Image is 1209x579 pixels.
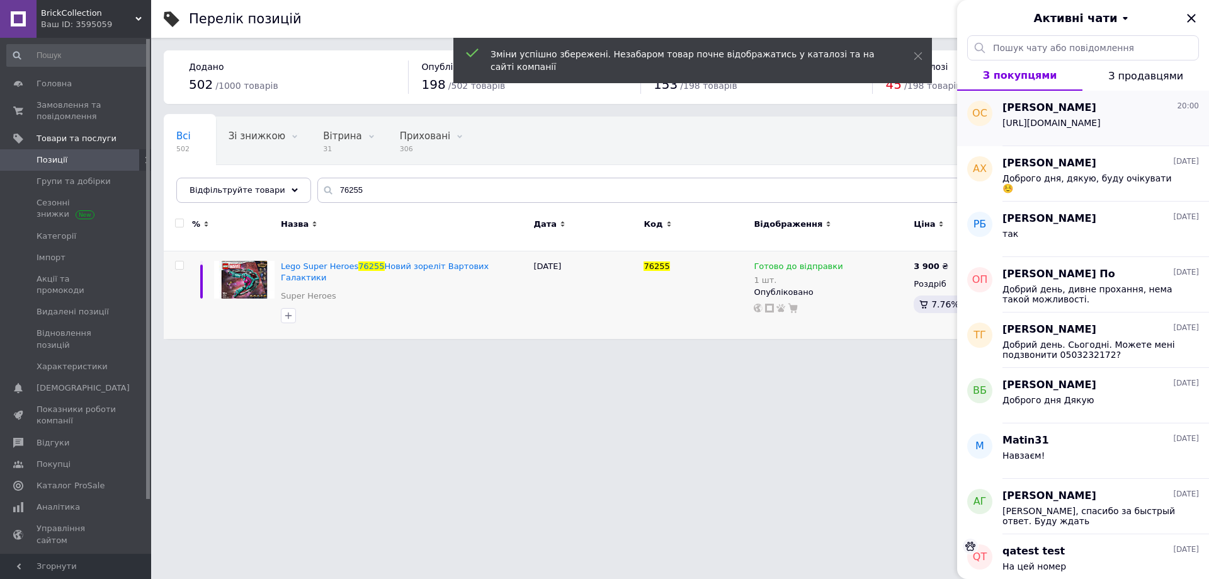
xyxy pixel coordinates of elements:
span: Видалені позиції [37,306,109,318]
span: Назва [281,219,309,230]
span: / 198 товарів [904,81,961,91]
span: [PERSON_NAME] [1002,101,1096,115]
span: 31 [323,144,361,154]
button: Активні чати [992,10,1174,26]
span: Позиції [37,154,67,166]
span: Готово до відправки [754,261,843,275]
span: % [192,219,200,230]
a: Super Heroes [281,290,336,302]
span: Доброго дня, дякую, буду очікувати☺️ [1002,173,1181,193]
span: Показники роботи компанії [37,404,116,427]
span: Код [644,219,662,230]
span: [DATE] [1173,378,1199,389]
div: Перелік позицій [189,13,302,26]
span: 76255 [358,261,384,271]
span: Вітрина [323,130,361,142]
span: [DATE] [1173,544,1199,555]
span: 306 [400,144,451,154]
span: Імпорт [37,252,65,263]
span: [PERSON_NAME] [1002,489,1096,503]
div: Роздріб [914,278,1024,290]
button: ТГ[PERSON_NAME][DATE]Добрий день. Сьогодні. Можете мені подзвонити 0503232172? [957,312,1209,368]
span: РБ [973,217,987,232]
span: [PERSON_NAME] [1002,212,1096,226]
button: ОС[PERSON_NAME]20:00[URL][DOMAIN_NAME] [957,91,1209,146]
span: [DATE] [1173,267,1199,278]
span: BrickCollection [41,8,135,19]
span: / 502 товарів [448,81,505,91]
span: Характеристики [37,361,108,372]
button: АГ[PERSON_NAME][DATE][PERSON_NAME], спасибо за быстрый ответ. Буду ждать [957,479,1209,534]
span: [DATE] [1173,323,1199,333]
span: ВБ [973,384,987,398]
span: [PERSON_NAME], спасибо за быстрый ответ. Буду ждать [1002,506,1181,526]
span: Категорії [37,231,76,242]
span: Приховані [400,130,451,142]
button: ОП[PERSON_NAME] По[DATE]Добрий день, дивне прохання, нема такой можливості. [957,257,1209,312]
span: 502 [176,144,191,154]
button: З продавцями [1082,60,1209,91]
span: [PERSON_NAME] [1002,378,1096,393]
button: Закрити [1184,11,1199,26]
button: АХ[PERSON_NAME][DATE]Доброго дня, дякую, буду очікувати☺️ [957,146,1209,202]
span: 20:00 [1177,101,1199,112]
div: Ваш ID: 3595059 [41,19,151,30]
span: Matin31 [1002,433,1049,448]
span: 7.76%, 302.64 ₴ [931,299,1006,309]
span: 502 [189,77,213,92]
span: так [1002,229,1018,239]
span: АХ [973,162,987,176]
span: [PERSON_NAME] [1002,156,1096,171]
div: Зміни успішно збережені. Незабаром товар почне відображатись у каталозі та на сайті компанії [491,48,882,73]
span: Групи та добірки [37,176,111,187]
div: Опубліковано [754,287,907,298]
span: M [975,439,984,454]
span: Відгуки [37,437,69,449]
span: [PERSON_NAME] По [1002,267,1115,282]
span: Активні чати [1033,10,1117,26]
span: qt [973,550,987,565]
span: Товари та послуги [37,133,116,144]
span: Відображення [754,219,822,230]
span: Зі знижкою [229,130,285,142]
img: Lego Super Heroes 76255 Новий зореліт Вартових Галактики [214,261,275,299]
span: Додано [189,62,224,72]
span: З покупцями [983,69,1057,81]
span: Всі [176,130,191,142]
span: Відновлення позицій [37,328,116,350]
b: 3 900 [914,261,939,271]
button: З покупцями [957,60,1082,91]
button: ВБ[PERSON_NAME][DATE]Доброго дня Дякую [957,368,1209,423]
button: MMatin31[DATE]Навзаєм! [957,423,1209,479]
span: Дата [533,219,557,230]
span: На цей номер [1002,561,1066,571]
span: Ціна [914,219,935,230]
span: [PERSON_NAME] [1002,323,1096,337]
span: ТГ [973,328,986,343]
span: З продавцями [1108,70,1183,82]
span: Lego Super Heroes [281,261,358,271]
span: [DATE] [1173,212,1199,222]
span: Аналітика [37,502,80,513]
div: 1 шт. [754,275,843,285]
span: ОП [972,273,988,287]
span: 198 [421,77,445,92]
div: [DATE] [530,251,640,339]
span: Управління сайтом [37,523,116,546]
a: Lego Super Heroes76255Новий зореліт Вартових Галактики [281,261,489,282]
input: Пошук [6,44,149,67]
span: Каталог ProSale [37,480,105,491]
span: qatest test [1002,544,1065,559]
div: ₴ [914,261,948,272]
span: [DEMOGRAPHIC_DATA] [37,382,130,394]
span: Відфільтруйте товари [190,185,285,195]
span: [DATE] [1173,489,1199,500]
span: / 1000 товарів [215,81,278,91]
span: [URL][DOMAIN_NAME] [1002,118,1101,128]
input: Пошук чату або повідомлення [967,35,1199,60]
span: Добрий день. Сьогодні. Можете мені подзвонити 0503232172? [1002,340,1181,360]
span: ОС [972,106,987,121]
span: [DATE] [1173,433,1199,444]
span: АГ [973,495,987,509]
span: 76255 [644,261,669,271]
